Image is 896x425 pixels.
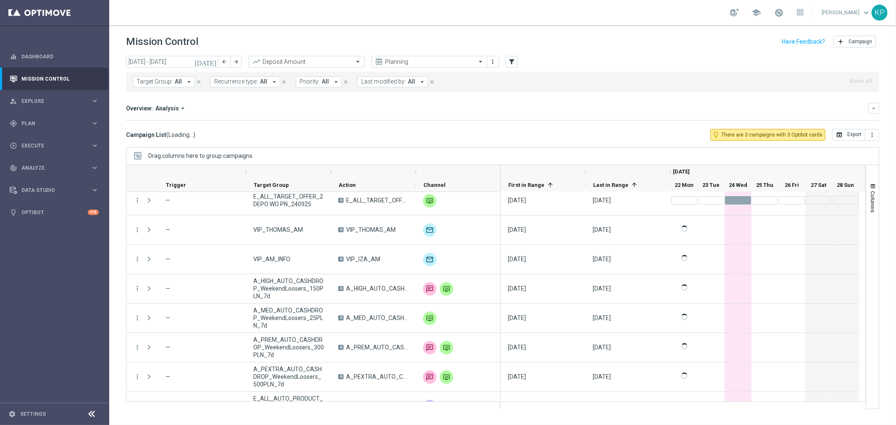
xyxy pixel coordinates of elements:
[593,182,628,188] span: Last in Range
[300,78,320,85] span: Priority:
[91,119,99,127] i: keyboard_arrow_right
[751,8,761,17] span: school
[134,285,141,292] button: more_vert
[221,59,227,65] i: arrow_back
[508,226,526,233] div: 22 Sep 2025, Monday
[849,39,872,45] span: Campaign
[338,257,344,262] span: A
[375,58,383,66] i: preview
[339,182,356,188] span: Action
[423,370,436,384] img: SMS
[9,76,99,82] button: Mission Control
[508,58,515,66] i: filter_alt
[253,307,324,329] span: A_MED_AUTO_CASHDROP_WeekendLoosers_25PLN_7d
[253,336,324,359] span: A_PREM_AUTO_CASHDROP_WeekendLoosers_300PLN_7d
[785,182,799,188] span: 26 Fri
[423,400,436,413] img: Call center
[10,53,17,60] i: equalizer
[506,56,518,68] button: filter_alt
[21,143,91,148] span: Execute
[153,105,189,112] button: Analysis arrow_drop_down
[193,56,218,68] button: [DATE]
[134,344,141,351] i: more_vert
[343,79,349,85] i: close
[821,6,872,19] a: [PERSON_NAME]keyboard_arrow_down
[253,255,290,263] span: VIP_AM_INFO
[166,373,170,380] span: —
[440,341,453,354] div: Private message
[218,56,230,68] button: arrow_back
[254,182,289,188] span: Target Group
[408,78,415,85] span: All
[9,142,99,149] div: play_circle_outline Execute keyboard_arrow_right
[423,253,436,266] div: Target group only
[440,370,453,384] img: Private message
[193,131,195,139] span: )
[21,188,91,193] span: Data Studio
[253,226,303,233] span: VIP_THOMAS_AM
[179,105,187,112] i: arrow_drop_down
[418,78,426,86] i: arrow_drop_down
[21,99,91,104] span: Explore
[423,312,436,325] img: Private message
[10,164,17,172] i: track_changes
[21,45,99,68] a: Dashboard
[423,194,436,207] img: Private message
[281,79,287,85] i: close
[134,373,141,380] button: more_vert
[508,314,526,322] div: 22 Sep 2025, Monday
[9,209,99,216] button: lightbulb Optibot +10
[126,36,198,48] h1: Mission Control
[593,373,611,380] div: 22 Sep 2025, Monday
[508,182,544,188] span: First in Range
[338,198,344,203] span: A
[593,344,611,351] div: 22 Sep 2025, Monday
[253,365,324,388] span: A_PEXTRA_AUTO_CASHDROP_WeekendLoosers_500PLN_7d
[253,277,324,300] span: A_HIGH_AUTO_CASHDROP_WeekendLoosers_150PLN_7d
[166,256,170,262] span: —
[338,315,344,320] span: A
[338,345,344,350] span: A
[166,344,170,351] span: —
[10,120,91,127] div: Plan
[91,164,99,172] i: keyboard_arrow_right
[346,197,409,204] span: E_ALL_TARGET_OFFER_2DEPO WO PN_240925
[361,78,406,85] span: Last modified by:
[214,78,258,85] span: Recurrence type:
[673,168,690,175] span: [DATE]
[168,131,193,139] span: Loading...
[871,105,877,111] i: keyboard_arrow_down
[9,98,99,105] button: person_search Explore keyboard_arrow_right
[91,97,99,105] i: keyboard_arrow_right
[21,165,91,171] span: Analyze
[249,56,365,68] ng-select: Deposit Amount
[869,131,875,138] i: more_vert
[134,314,141,322] button: more_vert
[371,56,487,68] ng-select: Planning
[489,57,497,67] button: more_vert
[712,131,720,139] i: lightbulb_outline
[134,197,141,204] button: more_vert
[862,8,871,17] span: keyboard_arrow_down
[710,129,825,141] button: lightbulb_outline There are 3 campaigns with 3 Optibot cards
[10,142,91,150] div: Execute
[837,182,854,188] span: 28 Sun
[837,38,844,45] i: add
[322,78,329,85] span: All
[10,45,99,68] div: Dashboard
[423,182,446,188] span: Channel
[253,193,324,208] span: E_ALL_TARGET_OFFER_2DEPO WO PN_240925
[21,68,99,90] a: Mission Control
[338,286,344,291] span: A
[593,226,611,233] div: 22 Sep 2025, Monday
[9,187,99,194] button: Data Studio keyboard_arrow_right
[423,223,436,237] img: Target group only
[338,227,344,232] span: A
[10,97,17,105] i: person_search
[423,282,436,296] div: SMS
